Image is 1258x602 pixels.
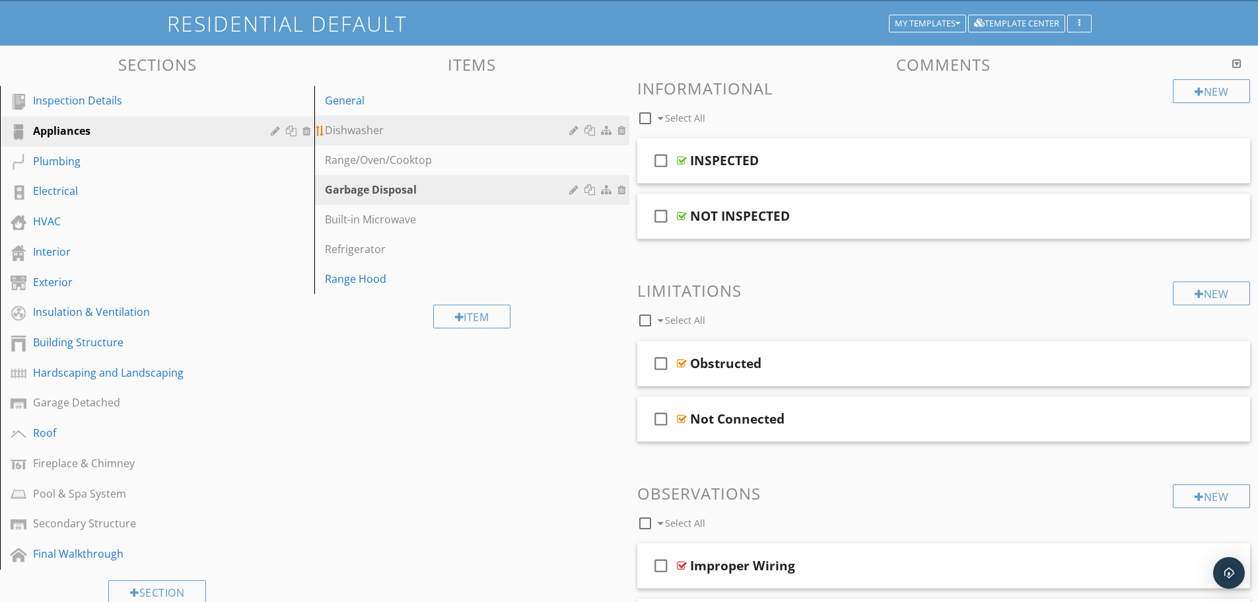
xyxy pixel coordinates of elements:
div: Pool & Spa System [33,486,252,502]
div: Exterior [33,274,252,290]
div: Template Center [974,19,1059,28]
h3: Items [314,56,629,73]
h3: Limitations [637,282,1251,299]
div: Range/Oven/Cooktop [325,152,573,168]
i: check_box_outline_blank [650,145,672,176]
div: Inspection Details [33,93,252,108]
span: Select All [665,517,705,529]
div: Improper Wiring [690,558,795,574]
h1: Residential Default [167,12,1092,35]
div: NOT INSPECTED [690,208,790,224]
span: Select All [665,112,705,124]
h3: Informational [637,79,1251,97]
div: Item [433,305,511,328]
i: check_box_outline_blank [650,200,672,232]
div: Secondary Structure [33,515,252,531]
div: HVAC [33,213,252,229]
div: Interior [33,244,252,260]
button: My Templates [889,15,966,33]
div: New [1173,282,1250,305]
div: General [325,93,573,108]
h3: Comments [637,56,1251,73]
div: Garbage Disposal [325,182,573,198]
h3: Observations [637,484,1251,502]
div: Garage Detached [33,395,252,410]
div: My Templates [895,19,960,28]
div: Hardscaping and Landscaping [33,365,252,381]
div: New [1173,79,1250,103]
div: Appliances [33,123,252,139]
div: Roof [33,425,252,441]
div: Open Intercom Messenger [1213,557,1245,589]
div: Electrical [33,183,252,199]
div: Final Walkthrough [33,546,252,562]
div: New [1173,484,1250,508]
div: Building Structure [33,334,252,350]
div: Not Connected [690,411,785,427]
div: INSPECTED [690,153,759,169]
div: Obstructed [690,356,761,371]
i: check_box_outline_blank [650,550,672,582]
i: check_box_outline_blank [650,403,672,435]
div: Plumbing [33,153,252,169]
div: Insulation & Ventilation [33,304,252,320]
div: Dishwasher [325,122,573,138]
a: Template Center [968,17,1065,28]
div: Range Hood [325,271,573,287]
button: Template Center [968,15,1065,33]
span: Select All [665,314,705,326]
div: Built-in Microwave [325,211,573,227]
div: Refrigerator [325,241,573,257]
i: check_box_outline_blank [650,348,672,379]
div: Fireplace & Chimney [33,455,252,471]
